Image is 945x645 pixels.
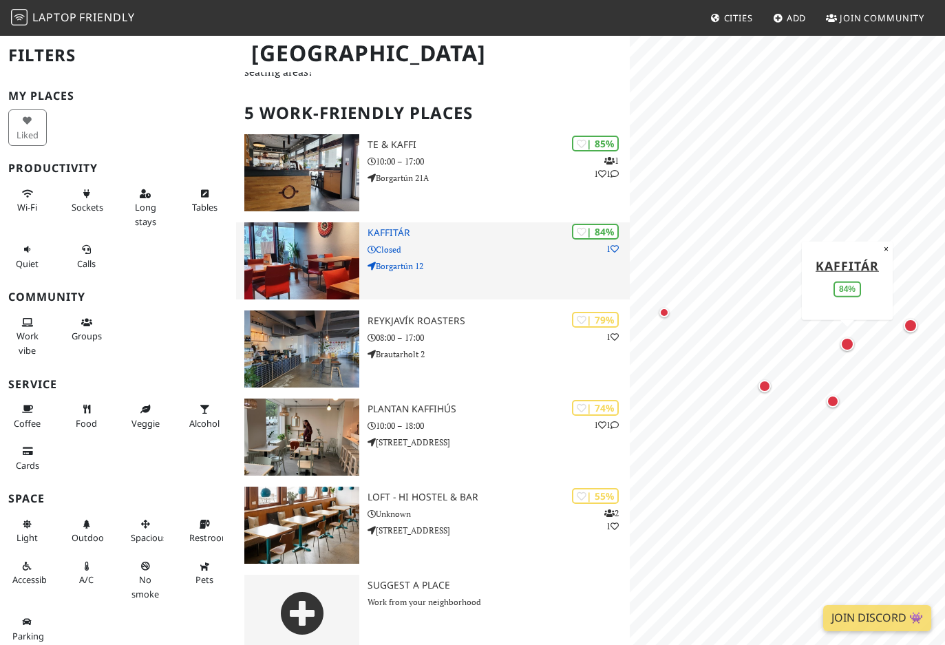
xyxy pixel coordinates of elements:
[244,222,359,299] img: Kaffitár
[17,330,39,356] span: People working
[368,243,630,256] p: Closed
[67,398,106,434] button: Food
[236,399,630,476] a: Plantan Kaffihús | 74% 11 Plantan Kaffihús 10:00 – 18:00 [STREET_ADDRESS]
[8,492,228,505] h3: Space
[880,241,893,256] button: Close popup
[368,595,630,609] p: Work from your neighborhood
[67,513,106,549] button: Outdoor
[67,238,106,275] button: Calls
[594,419,619,432] p: 1 1
[127,555,165,605] button: No smoke
[185,555,224,591] button: Pets
[244,487,359,564] img: Loft - HI Hostel & Bar
[724,12,753,24] span: Cities
[368,436,630,449] p: [STREET_ADDRESS]
[705,6,758,30] a: Cities
[244,399,359,476] img: Plantan Kaffihús
[368,419,630,432] p: 10:00 – 18:00
[756,377,774,395] div: Map marker
[77,257,96,270] span: Video/audio calls
[8,162,228,175] h3: Productivity
[236,134,630,211] a: Te & Kaffi | 85% 111 Te & Kaffi 10:00 – 17:00 Borgartún 21A
[368,139,630,151] h3: Te & Kaffi
[368,331,630,344] p: 08:00 – 17:00
[72,531,107,544] span: Outdoor area
[8,238,47,275] button: Quiet
[67,555,106,591] button: A/C
[824,392,842,410] div: Map marker
[8,290,228,304] h3: Community
[240,34,627,72] h1: [GEOGRAPHIC_DATA]
[368,315,630,327] h3: Reykjavík Roasters
[767,6,812,30] a: Add
[572,312,619,328] div: | 79%
[368,348,630,361] p: Brautarholt 2
[12,630,44,642] span: Parking
[11,9,28,25] img: LaptopFriendly
[14,417,41,430] span: Coffee
[72,330,102,342] span: Group tables
[604,507,619,533] p: 2 1
[901,316,920,335] div: Map marker
[368,260,630,273] p: Borgartún 12
[820,6,930,30] a: Join Community
[185,182,224,219] button: Tables
[368,491,630,503] h3: Loft - HI Hostel & Bar
[368,524,630,537] p: [STREET_ADDRESS]
[16,257,39,270] span: Quiet
[16,459,39,472] span: Credit cards
[8,182,47,219] button: Wi-Fi
[131,417,160,430] span: Veggie
[236,310,630,388] a: Reykjavík Roasters | 79% 1 Reykjavík Roasters 08:00 – 17:00 Brautarholt 2
[244,134,359,211] img: Te & Kaffi
[185,513,224,549] button: Restroom
[11,6,135,30] a: LaptopFriendly LaptopFriendly
[127,398,165,434] button: Veggie
[368,171,630,184] p: Borgartún 21A
[8,513,47,549] button: Light
[8,440,47,476] button: Cards
[72,201,103,213] span: Power sockets
[816,257,879,273] a: Kaffitár
[17,201,37,213] span: Stable Wi-Fi
[189,417,220,430] span: Alcohol
[8,311,47,361] button: Work vibe
[131,531,167,544] span: Spacious
[192,201,217,213] span: Work-friendly tables
[368,403,630,415] h3: Plantan Kaffihús
[244,310,359,388] img: Reykjavík Roasters
[572,224,619,240] div: | 84%
[127,182,165,233] button: Long stays
[368,155,630,168] p: 10:00 – 17:00
[17,531,38,544] span: Natural light
[236,222,630,299] a: Kaffitár | 84% 1 Kaffitár Closed Borgartún 12
[185,398,224,434] button: Alcohol
[189,531,230,544] span: Restroom
[368,227,630,239] h3: Kaffitár
[32,10,77,25] span: Laptop
[79,573,94,586] span: Air conditioned
[606,330,619,343] p: 1
[195,573,213,586] span: Pet friendly
[8,378,228,391] h3: Service
[656,304,672,321] div: Map marker
[840,12,924,24] span: Join Community
[67,311,106,348] button: Groups
[572,488,619,504] div: | 55%
[12,573,54,586] span: Accessible
[79,10,134,25] span: Friendly
[67,182,106,219] button: Sockets
[368,580,630,591] h3: Suggest a Place
[838,335,857,354] div: Map marker
[8,555,47,591] button: Accessible
[76,417,97,430] span: Food
[572,136,619,151] div: | 85%
[127,513,165,549] button: Spacious
[135,201,156,227] span: Long stays
[833,281,861,297] div: 84%
[572,400,619,416] div: | 74%
[606,242,619,255] p: 1
[8,89,228,103] h3: My Places
[8,398,47,434] button: Coffee
[787,12,807,24] span: Add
